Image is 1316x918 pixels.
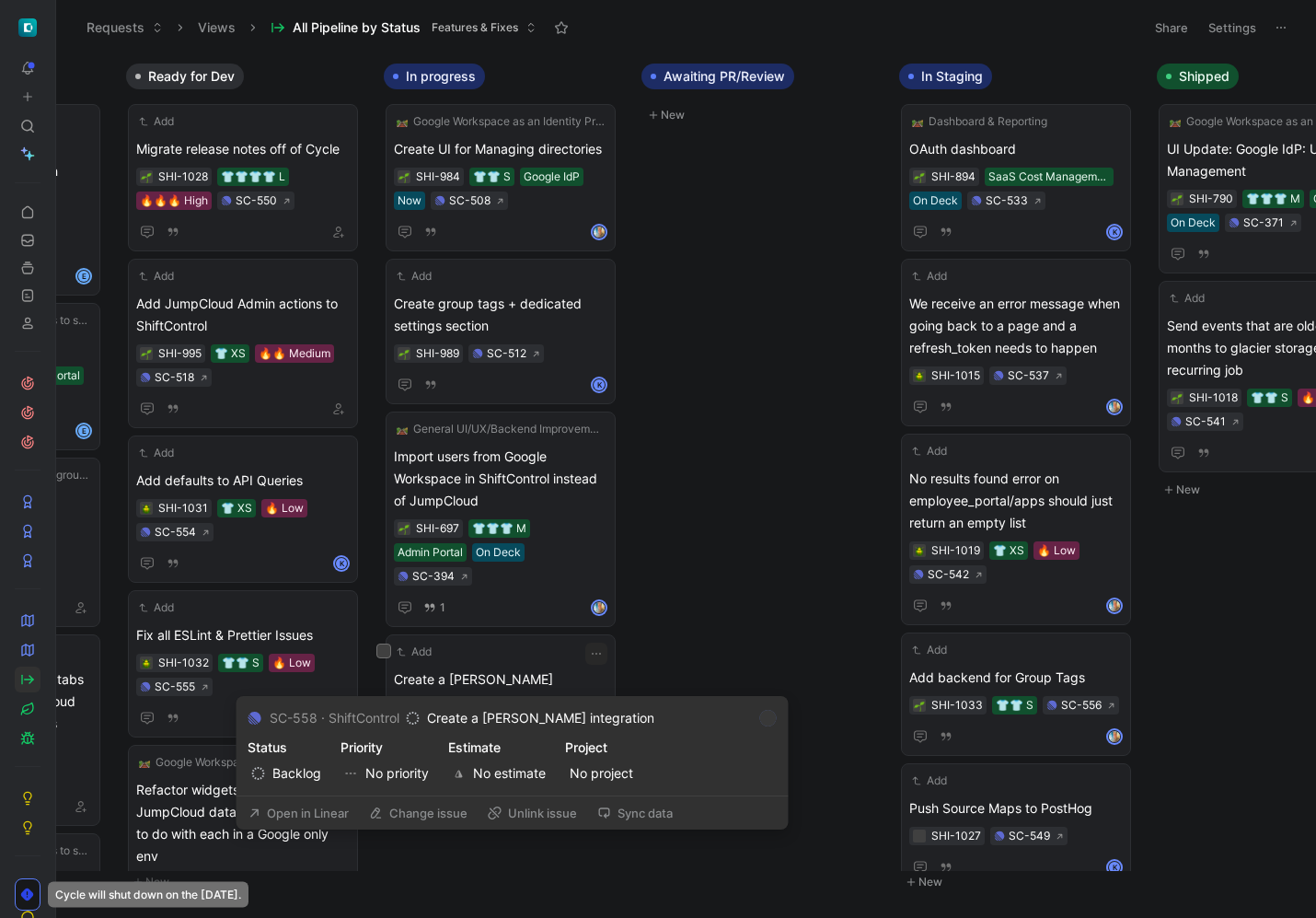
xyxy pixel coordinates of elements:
span: Fix all ESLint & Prettier Issues [136,624,350,646]
img: 🌱 [914,172,925,183]
div: 🌱 [1171,391,1183,404]
a: AddFix all ESLint & Prettier Issues👕👕 S🔥 LowSC-555K [128,590,358,738]
span: Features & Fixes [432,18,518,37]
button: Sync data [589,800,681,826]
button: In Staging [899,64,992,89]
a: AddCreate group tags + dedicated settings sectionSC-512K [386,259,616,404]
button: New [126,871,369,893]
div: SHI-1032 [158,654,209,672]
img: 🛤️ [397,424,408,435]
span: No project [570,762,633,784]
button: 🛤️Dashboard & Reporting [909,112,1050,131]
div: 👕👕 S [222,654,260,672]
div: SHI-1019 [931,541,980,560]
div: Priority [341,737,433,759]
button: New [641,104,884,126]
button: 🛤️General UI/UX/Backend Improvements [394,420,607,438]
div: SHI-1018 [1189,389,1238,407]
div: On Deck [913,192,958,210]
span: General UI/UX/Backend Improvements [413,420,605,438]
div: 🔥 Low [1037,541,1076,560]
a: AddAdd backend for Group Tags👕👕 SSC-556avatar [901,633,1131,756]
div: 🌱 [140,347,153,360]
img: 🛤️ [397,116,408,127]
a: AddNo results found error on employee_portal/apps should just return an empty list👕 XS🔥 LowSC-542... [901,434,1131,625]
img: 🪲 [914,546,925,557]
button: No estimate [448,762,550,784]
div: Project [565,737,638,759]
span: Backlog [252,762,321,784]
div: K [1108,861,1121,874]
button: 🌱 [398,522,410,535]
div: 👕 XS [221,499,252,517]
div: SHI-995 [158,344,202,363]
div: SC-541 [1185,413,1226,431]
div: SC-533 [986,192,1028,210]
img: 🌱 [914,701,925,712]
button: Backlog [248,762,326,784]
div: Admin Portal [398,543,463,562]
button: 1 [420,598,449,618]
img: 🛤️ [1170,116,1181,127]
button: Change issue [361,800,476,826]
button: 🪲 [140,502,153,515]
button: Share [1147,15,1196,41]
div: E [77,270,90,283]
span: OAuth dashboard [909,138,1123,160]
svg: Backlog [407,712,420,725]
div: SC-537 [1008,366,1049,385]
div: 🌱 [140,170,153,183]
span: Import users from Google Workspace in ShiftControl instead of JumpCloud [394,446,607,512]
div: K [1108,226,1121,238]
img: 🌱 [1172,393,1183,404]
div: SC-518 [155,368,194,387]
button: Add [909,772,950,790]
span: Dashboard & Reporting [929,112,1047,131]
img: 🌱 [1172,194,1183,205]
div: K [593,378,606,391]
button: 🛤️Google Workspace as an Identity Provider (IdP) Integration [394,112,607,131]
div: SC-554 [155,523,196,541]
button: Add [136,267,177,285]
div: SC-542 [928,565,969,584]
a: AddAdd JumpCloud Admin actions to ShiftControl👕 XS🔥🔥 MediumSC-518 [128,259,358,428]
a: AddAdd defaults to API Queries👕 XS🔥 LowSC-554K [128,436,358,583]
img: avatar [593,226,606,238]
button: Add [394,643,434,661]
div: SC-550 [236,192,277,210]
div: 🔥🔥🔥 High [140,192,208,210]
button: Requests [78,14,171,41]
div: SHI-1028 [158,168,208,186]
div: SC-512 [487,344,526,363]
a: AddPush Source Maps to PostHogSC-549K [901,763,1131,887]
a: 🛤️General UI/UX/Backend ImprovementsImport users from Google Workspace in ShiftControl instead of... [386,412,616,627]
img: 🌱 [398,349,410,360]
div: Ready for DevNew [119,55,376,902]
span: No estimate [453,762,546,784]
span: In Staging [921,67,983,86]
div: SC-394 [412,567,455,586]
span: Refactor widgets that rely on JumpCloud data and decide what to do with each in a Google only env [136,779,350,867]
button: Unlink issue [479,800,585,826]
div: In progressNew [376,55,634,818]
a: AddWe receive an error message when going back to a page and a refresh_token needs to happenSC-53... [901,259,1131,426]
span: Add backend for Group Tags [909,667,1123,689]
div: In StagingNew [892,55,1149,902]
div: 👕 XS [993,541,1024,560]
span: Create UI for Managing directories [394,138,607,160]
div: 🪲 [913,544,926,557]
button: 🌱 [398,347,410,360]
div: On Deck [1171,214,1216,232]
div: 👕👕👕 M [1246,190,1300,208]
span: Add defaults to API Queries [136,470,350,492]
span: Awaiting PR/Review [664,67,785,86]
div: SC-508 [449,192,491,210]
div: Awaiting PR/ReviewNew [634,55,892,135]
button: Add [136,112,177,131]
div: 🪲 [140,657,153,669]
button: Awaiting PR/Review [641,64,794,89]
span: Push Source Maps to PostHog [909,797,1123,819]
span: Google Workspace as an Identity Provider (IdP) Integration [413,112,605,131]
